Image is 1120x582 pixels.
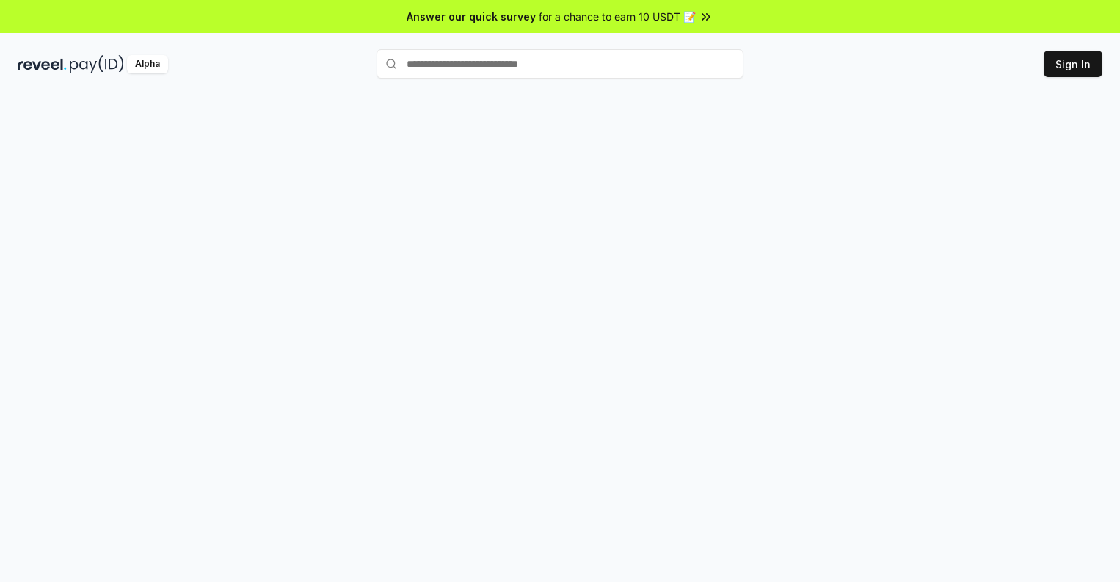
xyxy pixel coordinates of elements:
[127,55,168,73] div: Alpha
[70,55,124,73] img: pay_id
[18,55,67,73] img: reveel_dark
[1044,51,1102,77] button: Sign In
[539,9,696,24] span: for a chance to earn 10 USDT 📝
[407,9,536,24] span: Answer our quick survey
